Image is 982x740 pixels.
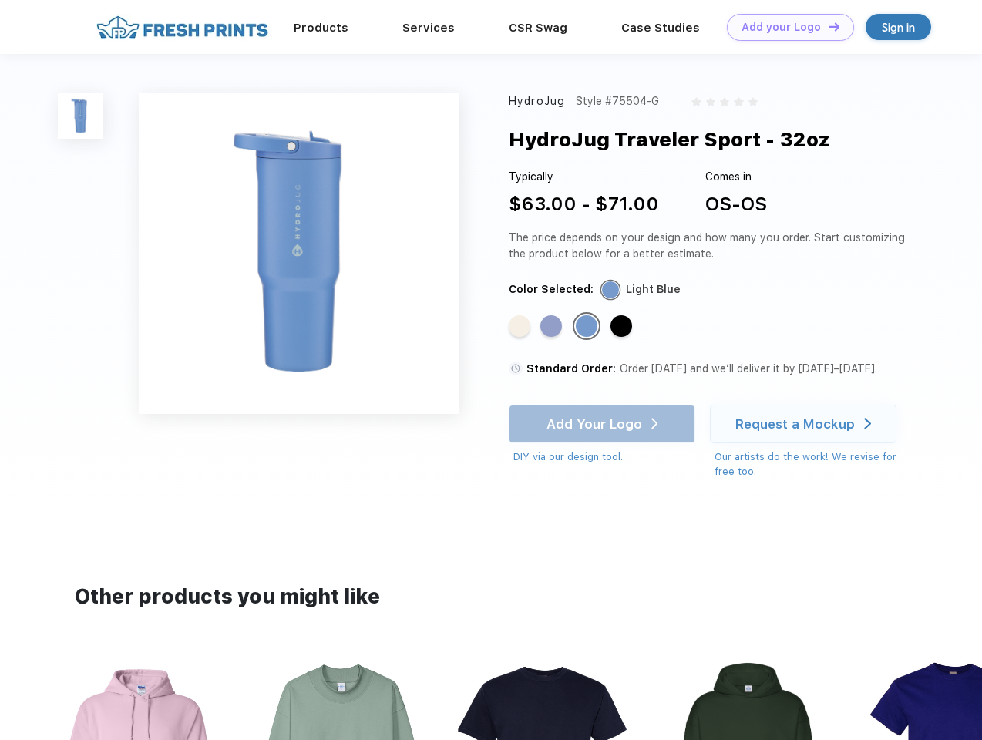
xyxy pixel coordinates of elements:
img: func=resize&h=640 [139,93,459,414]
div: Black [610,315,632,337]
div: $63.00 - $71.00 [509,190,659,218]
div: Our artists do the work! We revise for free too. [715,449,911,479]
img: gray_star.svg [691,97,701,106]
img: fo%20logo%202.webp [92,14,273,41]
div: OS-OS [705,190,767,218]
div: Comes in [705,169,767,185]
img: gray_star.svg [734,97,743,106]
a: Sign in [866,14,931,40]
img: gray_star.svg [706,97,715,106]
div: Light Blue [626,281,681,298]
div: Light Blue [576,315,597,337]
span: Order [DATE] and we’ll deliver it by [DATE]–[DATE]. [620,362,877,375]
a: Products [294,21,348,35]
div: Other products you might like [75,582,906,612]
span: Standard Order: [526,362,616,375]
div: Style #75504-G [576,93,659,109]
div: Cream [509,315,530,337]
div: Peri [540,315,562,337]
img: DT [829,22,839,31]
img: func=resize&h=100 [58,93,103,139]
img: standard order [509,362,523,375]
div: DIY via our design tool. [513,449,695,465]
div: Add your Logo [742,21,821,34]
img: white arrow [864,418,871,429]
div: The price depends on your design and how many you order. Start customizing the product below for ... [509,230,911,262]
div: Sign in [882,18,915,36]
div: Typically [509,169,659,185]
div: Request a Mockup [735,416,855,432]
div: Color Selected: [509,281,594,298]
div: HydroJug [509,93,565,109]
img: gray_star.svg [748,97,758,106]
div: HydroJug Traveler Sport - 32oz [509,125,830,154]
img: gray_star.svg [720,97,729,106]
